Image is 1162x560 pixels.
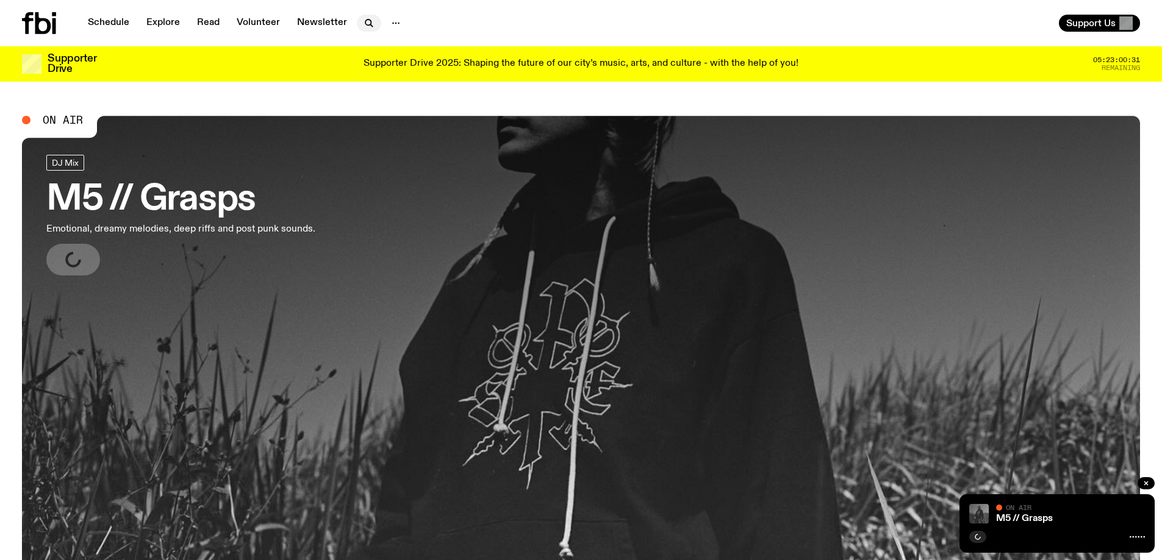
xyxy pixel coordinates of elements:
a: M5 // Grasps [996,514,1053,523]
p: Supporter Drive 2025: Shaping the future of our city’s music, arts, and culture - with the help o... [364,58,798,69]
h3: Supporter Drive [48,54,96,74]
a: M5 // GraspsEmotional, dreamy melodies, deep riffs and post punk sounds. [46,155,315,275]
span: DJ Mix [52,158,79,167]
a: Newsletter [290,15,354,32]
span: On Air [1006,503,1031,511]
a: Explore [139,15,187,32]
a: Schedule [81,15,137,32]
span: Support Us [1066,18,1116,29]
a: Read [190,15,227,32]
button: Support Us [1059,15,1140,32]
a: DJ Mix [46,155,84,171]
h3: M5 // Grasps [46,183,315,217]
span: Remaining [1102,65,1140,71]
span: On Air [43,115,83,126]
span: 05:23:00:31 [1093,57,1140,63]
a: Volunteer [229,15,287,32]
p: Emotional, dreamy melodies, deep riffs and post punk sounds. [46,222,315,236]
